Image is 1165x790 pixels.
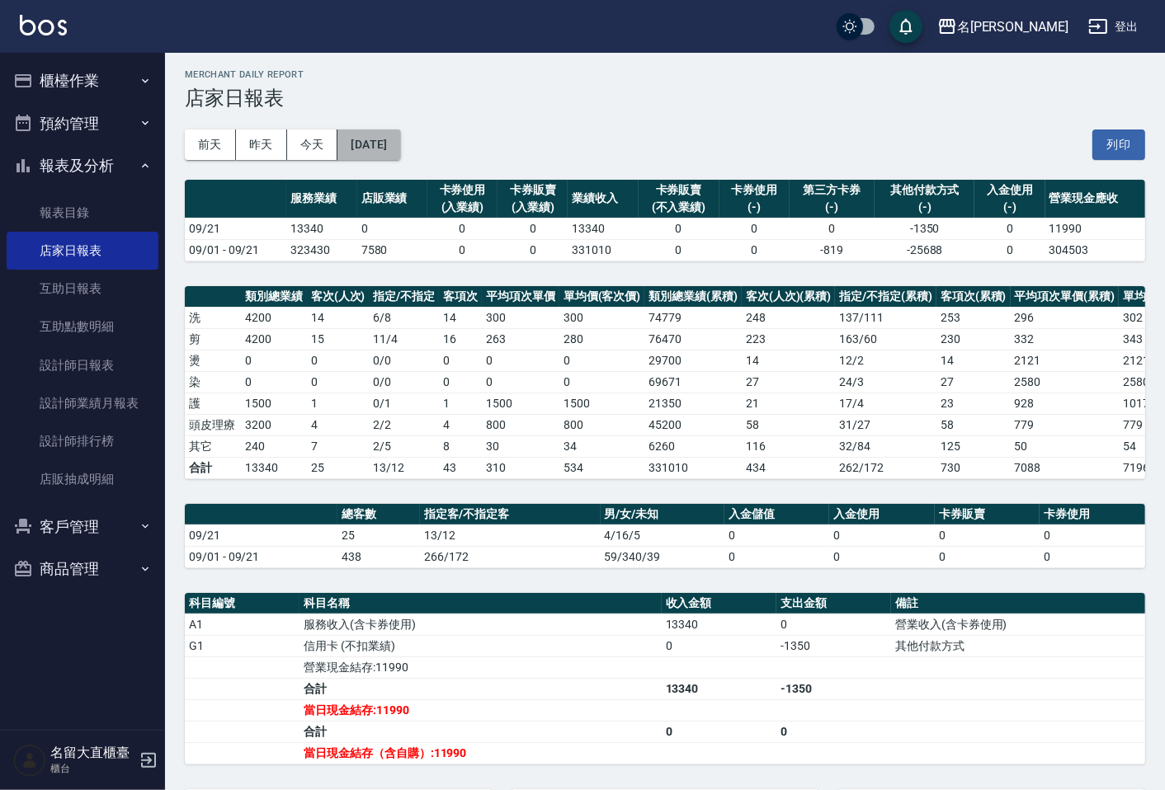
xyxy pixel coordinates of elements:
td: 營業收入(含卡券使用) [891,614,1145,635]
td: 染 [185,371,241,393]
td: 74779 [644,307,742,328]
div: 其他付款方式 [879,181,970,199]
td: 0 [724,546,830,567]
td: 合計 [300,721,661,742]
td: 11 / 4 [369,328,439,350]
div: 卡券使用 [432,181,493,199]
td: 2 / 5 [369,435,439,457]
td: 洗 [185,307,241,328]
td: 0 [1040,524,1145,546]
button: 登出 [1082,12,1145,42]
a: 設計師排行榜 [7,422,158,460]
button: 櫃檯作業 [7,59,158,102]
td: 0 [829,524,935,546]
div: (-) [879,199,970,216]
td: 300 [559,307,645,328]
a: 報表目錄 [7,194,158,232]
td: 09/21 [185,218,286,239]
td: 6260 [644,435,742,457]
td: 43 [439,457,482,478]
button: 客戶管理 [7,506,158,548]
div: 入金使用 [979,181,1040,199]
th: 科目編號 [185,593,300,614]
td: 27 [936,371,1011,393]
div: (不入業績) [643,199,715,216]
td: 4200 [241,328,307,350]
td: 11990 [1045,218,1145,239]
td: -1350 [776,635,891,656]
td: 剪 [185,328,241,350]
div: (入業績) [502,199,564,216]
table: a dense table [185,593,1145,764]
th: 卡券販賣 [935,504,1040,525]
th: 平均項次單價 [482,286,559,308]
td: 0 [307,350,370,371]
h2: Merchant Daily Report [185,69,1145,80]
th: 業績收入 [568,180,638,219]
td: 0 [307,371,370,393]
td: 266/172 [420,546,600,567]
td: 信用卡 (不扣業績) [300,635,661,656]
a: 店家日報表 [7,232,158,270]
td: 4 [439,414,482,435]
td: 21 [742,393,836,414]
td: A1 [185,614,300,635]
div: (-) [794,199,870,216]
td: 15 [307,328,370,350]
td: 296 [1011,307,1120,328]
td: 779 [1011,414,1120,435]
td: 合計 [185,457,241,478]
td: 76470 [644,328,742,350]
td: 當日現金結存（含自購）:11990 [300,742,661,764]
th: 營業現金應收 [1045,180,1145,219]
td: 1500 [482,393,559,414]
td: 25 [337,524,420,546]
td: 13340 [241,457,307,478]
button: 列印 [1092,129,1145,160]
th: 支出金額 [776,593,891,614]
td: 2580 [1011,371,1120,393]
td: 14 [307,307,370,328]
td: 29700 [644,350,742,371]
td: 116 [742,435,836,457]
td: 300 [482,307,559,328]
td: -1350 [875,218,974,239]
td: 332 [1011,328,1120,350]
th: 備註 [891,593,1145,614]
td: 0 [974,239,1045,261]
td: 30 [482,435,559,457]
button: 預約管理 [7,102,158,145]
td: 800 [482,414,559,435]
div: (入業績) [432,199,493,216]
td: 0 [241,371,307,393]
button: 名[PERSON_NAME] [931,10,1075,44]
td: 0 [974,218,1045,239]
td: 730 [936,457,1011,478]
td: 27 [742,371,836,393]
td: 13340 [662,614,776,635]
td: 13/12 [369,457,439,478]
td: -819 [790,239,875,261]
td: 0 [639,239,719,261]
td: 16 [439,328,482,350]
td: -25688 [875,239,974,261]
button: [DATE] [337,129,400,160]
td: 1500 [559,393,645,414]
td: 0 [935,546,1040,567]
td: 0 [662,635,776,656]
td: 323430 [286,239,356,261]
td: 09/01 - 09/21 [185,239,286,261]
td: 合計 [300,678,661,699]
td: 534 [559,457,645,478]
td: 331010 [644,457,742,478]
th: 科目名稱 [300,593,661,614]
td: G1 [185,635,300,656]
h3: 店家日報表 [185,87,1145,110]
h5: 名留大直櫃臺 [50,745,134,761]
th: 客次(人次) [307,286,370,308]
div: 卡券販賣 [643,181,715,199]
td: 0 [719,218,790,239]
td: 0 [724,524,830,546]
button: 今天 [287,129,338,160]
th: 類別總業績 [241,286,307,308]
